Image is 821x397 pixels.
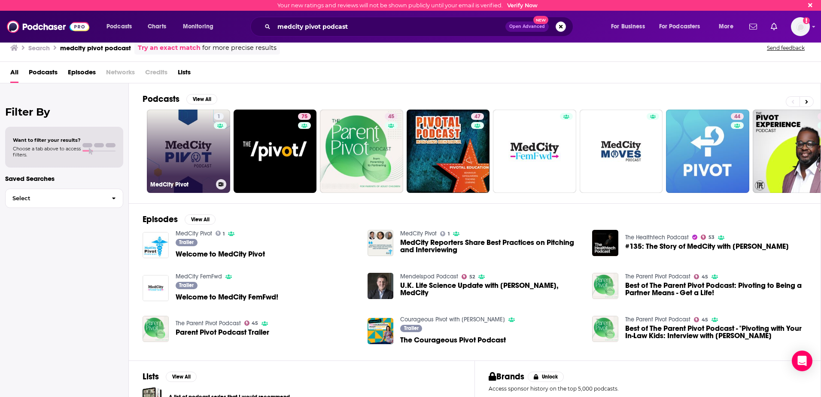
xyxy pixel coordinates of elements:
a: Parent Pivot Podcast Trailer [176,329,269,336]
a: The Parent Pivot Podcast [625,316,690,323]
span: Networks [106,65,135,83]
img: User Profile [791,17,810,36]
a: Show notifications dropdown [767,19,781,34]
span: Monitoring [183,21,213,33]
img: Best of The Parent Pivot Podcast: Pivoting to Being a Partner Means - Get a Life! [592,273,618,299]
a: The Healthtech Podcast [625,234,689,241]
div: Your new ratings and reviews will not be shown publicly until your email is verified. [277,2,538,9]
a: The Parent Pivot Podcast [176,320,241,327]
span: Credits [145,65,167,83]
a: 45 [244,321,258,326]
button: View All [166,372,197,382]
span: Podcasts [106,21,132,33]
p: Saved Searches [5,174,123,183]
button: Open AdvancedNew [505,21,549,32]
a: Welcome to MedCity FemFwd! [176,293,278,301]
a: 45 [320,110,403,193]
a: 1MedCity Pivot [147,110,230,193]
a: MedCity Pivot [176,230,212,237]
h3: Search [28,44,50,52]
a: 47 [471,113,484,120]
input: Search podcasts, credits, & more... [274,20,505,34]
span: For Podcasters [659,21,700,33]
button: View All [186,94,217,104]
svg: Email not verified [803,17,810,24]
a: MedCity Pivot [400,230,437,237]
img: Best of The Parent Pivot Podcast - "Pivoting with Your In-Law Kids: Interview with Ashleigh Cummings [592,316,618,342]
span: 45 [252,321,258,325]
h2: Lists [143,371,159,382]
a: 1 [216,231,225,236]
img: Podchaser - Follow, Share and Rate Podcasts [7,18,89,35]
a: Podcasts [29,65,58,83]
a: 53 [701,235,715,240]
a: 75 [234,110,317,193]
img: Welcome to MedCity FemFwd! [143,275,169,301]
h3: MedCity Pivot [150,181,213,188]
a: All [10,65,18,83]
a: 44 [731,113,744,120]
h2: Episodes [143,214,178,225]
a: The Parent Pivot Podcast [625,273,690,280]
a: Courageous Pivot with Meghan Telpner [400,316,505,323]
span: Best of The Parent Pivot Podcast - "Pivoting with Your In-Law Kids: Interview with [PERSON_NAME] [625,325,807,339]
span: 1 [223,232,225,236]
h3: medcity pivot podcast [60,44,131,52]
p: Access sponsor history on the top 5,000 podcasts. [489,385,807,392]
span: 45 [388,113,394,121]
span: Trailer [404,326,419,331]
a: EpisodesView All [143,214,216,225]
a: MedCity FemFwd [176,273,222,280]
a: The Courageous Pivot Podcast [400,336,506,344]
a: 75 [298,113,311,120]
a: U.K. Life Science Update with Eliot Forster, MedCity [400,282,582,296]
img: #135: The Story of MedCity with Neelam Patel [592,230,618,256]
h2: Brands [489,371,524,382]
a: Try an exact match [138,43,201,53]
a: U.K. Life Science Update with Eliot Forster, MedCity [368,273,394,299]
span: 1 [448,232,450,236]
img: The Courageous Pivot Podcast [368,318,394,344]
span: 47 [474,113,480,121]
a: Lists [178,65,191,83]
a: 1 [214,113,224,120]
span: Choose a tab above to access filters. [13,146,81,158]
span: Episodes [68,65,96,83]
a: Show notifications dropdown [746,19,760,34]
a: PodcastsView All [143,94,217,104]
span: For Business [611,21,645,33]
a: Best of The Parent Pivot Podcast: Pivoting to Being a Partner Means - Get a Life! [625,282,807,296]
span: More [719,21,733,33]
span: Trailer [179,240,194,245]
a: MedCity Reporters Share Best Practices on Pitching and Interviewing [368,230,394,256]
a: Best of The Parent Pivot Podcast - "Pivoting with Your In-Law Kids: Interview with Ashleigh Cummings [625,325,807,339]
span: 45 [702,318,708,322]
div: Open Intercom Messenger [792,351,812,371]
span: New [533,16,549,24]
button: Show profile menu [791,17,810,36]
a: 47 [407,110,490,193]
h2: Filter By [5,106,123,118]
a: 45 [694,274,708,279]
button: open menu [177,20,225,34]
button: open menu [654,20,713,34]
a: 45 [385,113,398,120]
a: Charts [142,20,171,34]
a: #135: The Story of MedCity with Neelam Patel [625,243,789,250]
button: Unlock [528,372,564,382]
span: Select [6,195,105,201]
a: MedCity Reporters Share Best Practices on Pitching and Interviewing [400,239,582,253]
span: U.K. Life Science Update with [PERSON_NAME], MedCity [400,282,582,296]
span: Charts [148,21,166,33]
